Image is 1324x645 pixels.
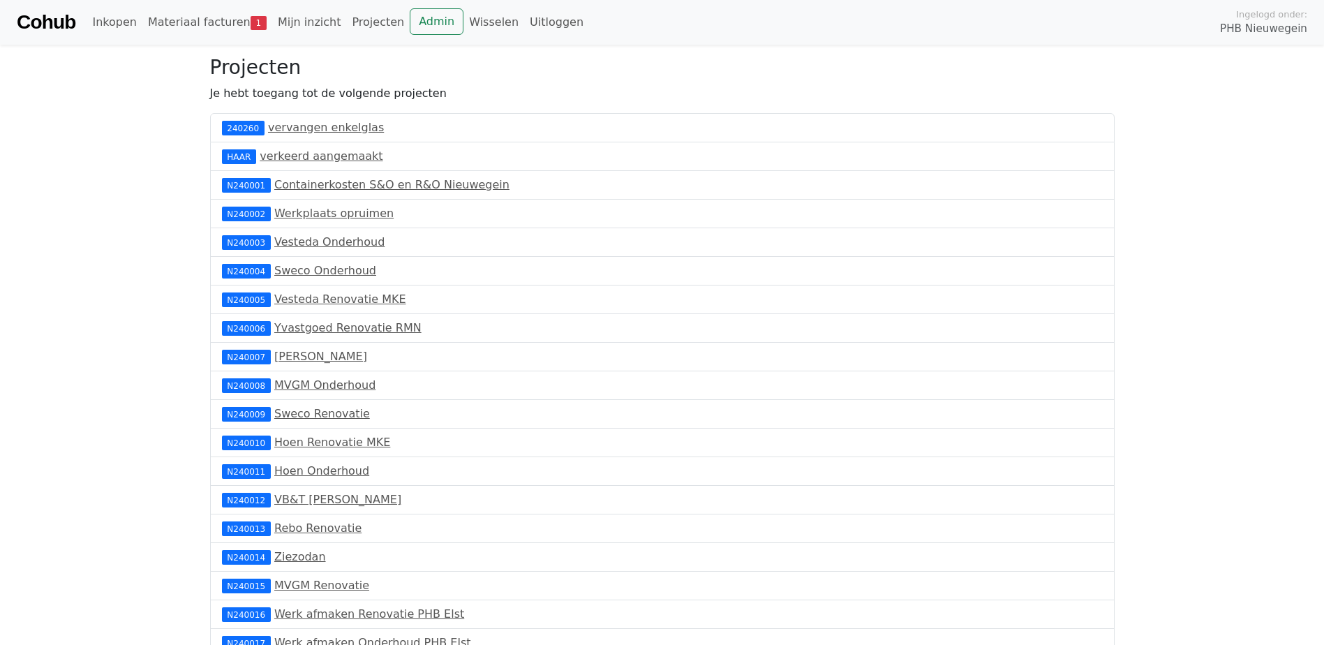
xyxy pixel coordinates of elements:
a: [PERSON_NAME] [274,350,367,363]
a: Werkplaats opruimen [274,207,394,220]
div: N240016 [222,607,271,621]
div: N240009 [222,407,271,421]
span: Ingelogd onder: [1236,8,1307,21]
a: Ziezodan [274,550,326,563]
a: Uitloggen [524,8,589,36]
div: N240013 [222,521,271,535]
a: MVGM Onderhoud [274,378,375,392]
div: N240007 [222,350,271,364]
div: N240006 [222,321,271,335]
span: 1 [251,16,267,30]
div: N240014 [222,550,271,564]
div: N240004 [222,264,271,278]
div: N240008 [222,378,271,392]
div: N240003 [222,235,271,249]
a: verkeerd aangemaakt [260,149,382,163]
div: N240011 [222,464,271,478]
a: Mijn inzicht [272,8,347,36]
a: vervangen enkelglas [268,121,384,134]
div: N240015 [222,579,271,593]
a: Rebo Renovatie [274,521,362,535]
a: Vesteda Onderhoud [274,235,385,249]
a: Projecten [346,8,410,36]
a: Cohub [17,6,75,39]
div: N240012 [222,493,271,507]
a: Inkopen [87,8,142,36]
div: N240005 [222,292,271,306]
a: Admin [410,8,463,35]
div: N240001 [222,178,271,192]
div: N240010 [222,436,271,450]
a: Vesteda Renovatie MKE [274,292,406,306]
a: Sweco Renovatie [274,407,370,420]
a: Werk afmaken Renovatie PHB Elst [274,607,464,621]
a: Yvastgoed Renovatie RMN [274,321,422,334]
a: MVGM Renovatie [274,579,369,592]
a: Materiaal facturen1 [142,8,272,36]
h3: Projecten [210,56,1115,80]
a: Hoen Onderhoud [274,464,369,477]
div: N240002 [222,207,271,221]
p: Je hebt toegang tot de volgende projecten [210,85,1115,102]
div: 240260 [222,121,265,135]
a: Wisselen [463,8,524,36]
a: Containerkosten S&O en R&O Nieuwegein [274,178,509,191]
a: Sweco Onderhoud [274,264,376,277]
div: HAAR [222,149,257,163]
span: PHB Nieuwegein [1220,21,1307,37]
a: Hoen Renovatie MKE [274,436,390,449]
a: VB&T [PERSON_NAME] [274,493,401,506]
